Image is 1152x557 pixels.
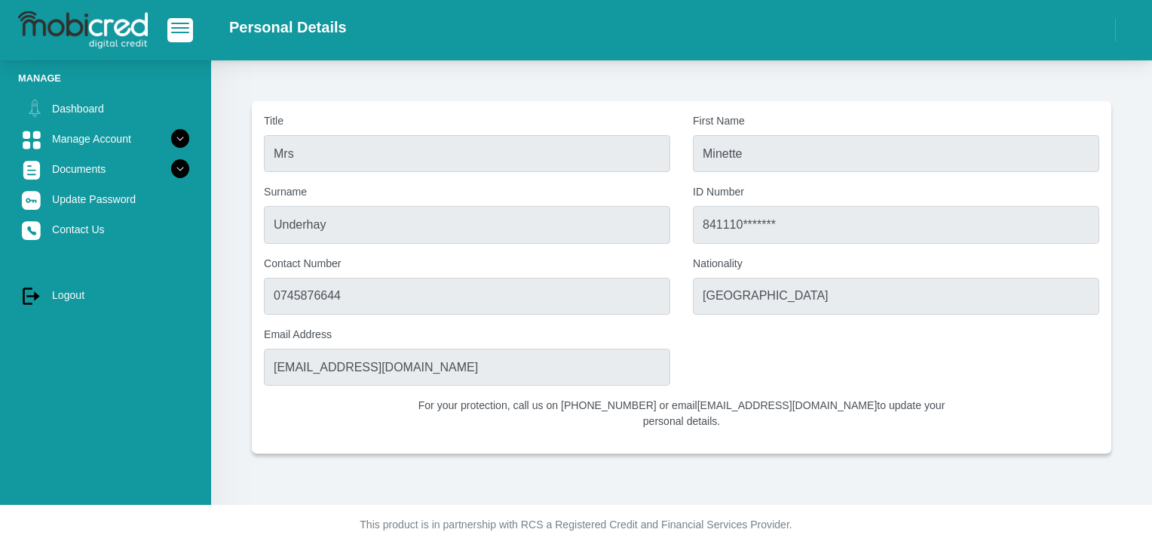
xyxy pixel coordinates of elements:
img: logo-mobicred.svg [18,11,148,49]
input: First Name [693,135,1099,172]
input: Contact Number [264,278,670,315]
label: Title [264,113,670,129]
li: Manage [18,71,193,85]
p: This product is in partnership with RCS a Registered Credit and Financial Services Provider. [158,517,994,533]
label: Surname [264,184,670,200]
a: Contact Us [18,215,193,244]
a: Update Password [18,185,193,214]
input: Nationality [693,278,1099,315]
input: Email Address [264,349,670,386]
label: Contact Number [264,256,670,272]
label: ID Number [693,184,1099,200]
a: Manage Account [18,125,193,153]
input: Title [264,135,670,172]
h2: Personal Details [229,18,347,36]
label: Nationality [693,256,1099,272]
label: First Name [693,113,1099,129]
a: Documents [18,155,193,183]
label: Email Address [264,327,670,343]
a: Logout [18,281,193,309]
a: Dashboard [18,94,193,123]
input: ID Number [693,206,1099,243]
input: Surname [264,206,670,243]
p: For your protection, call us on [PHONE_NUMBER] or email [EMAIL_ADDRESS][DOMAIN_NAME] to update yo... [407,398,957,429]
